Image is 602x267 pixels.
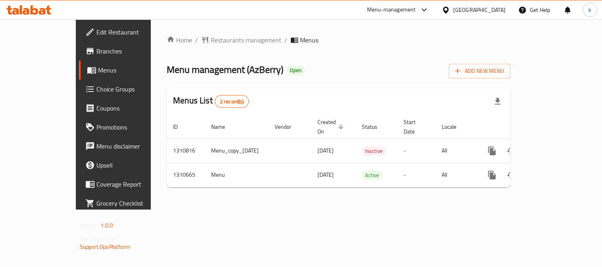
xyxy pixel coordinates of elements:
[167,61,283,78] span: Menu management ( AzBerry )
[167,35,510,45] nav: breadcrumb
[205,139,268,163] td: Menu_copy_[DATE]
[79,23,176,42] a: Edit Restaurant
[201,35,281,45] a: Restaurants management
[287,67,305,74] span: Open
[96,198,170,208] span: Grocery Checklist
[96,46,170,56] span: Branches
[211,35,281,45] span: Restaurants management
[96,27,170,37] span: Edit Restaurant
[442,122,467,132] span: Locale
[362,122,388,132] span: Status
[167,115,565,187] table: enhanced table
[173,122,188,132] span: ID
[449,64,510,78] button: Add New Menu
[435,163,476,187] td: All
[80,234,116,244] span: Get support on:
[215,98,249,105] span: 2 record(s)
[79,175,176,194] a: Coverage Report
[453,6,506,14] div: [GEOGRAPHIC_DATA]
[79,42,176,61] a: Branches
[96,103,170,113] span: Coupons
[300,35,318,45] span: Menus
[96,84,170,94] span: Choice Groups
[476,115,565,139] th: Actions
[205,163,268,187] td: Menu
[80,220,99,231] span: Version:
[317,117,346,136] span: Created On
[79,156,176,175] a: Upsell
[589,6,591,14] span: k
[173,95,249,108] h2: Menus List
[317,145,334,156] span: [DATE]
[79,118,176,137] a: Promotions
[502,141,521,160] button: Change Status
[96,179,170,189] span: Coverage Report
[488,92,507,111] div: Export file
[80,242,130,252] a: Support.OpsPlatform
[79,80,176,99] a: Choice Groups
[79,99,176,118] a: Coupons
[275,122,302,132] span: Vendor
[79,137,176,156] a: Menu disclaimer
[367,5,416,15] div: Menu-management
[96,122,170,132] span: Promotions
[362,146,386,156] div: Inactive
[167,139,205,163] td: 1310816
[167,163,205,187] td: 1310665
[397,139,435,163] td: -
[483,141,502,160] button: more
[100,220,113,231] span: 1.0.0
[285,35,287,45] li: /
[79,194,176,213] a: Grocery Checklist
[211,122,235,132] span: Name
[397,163,435,187] td: -
[96,141,170,151] span: Menu disclaimer
[362,171,382,180] span: Active
[502,166,521,185] button: Change Status
[98,65,170,75] span: Menus
[195,35,198,45] li: /
[404,117,426,136] span: Start Date
[362,147,386,156] span: Inactive
[483,166,502,185] button: more
[435,139,476,163] td: All
[317,170,334,180] span: [DATE]
[455,66,504,76] span: Add New Menu
[96,160,170,170] span: Upsell
[79,61,176,80] a: Menus
[167,35,192,45] a: Home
